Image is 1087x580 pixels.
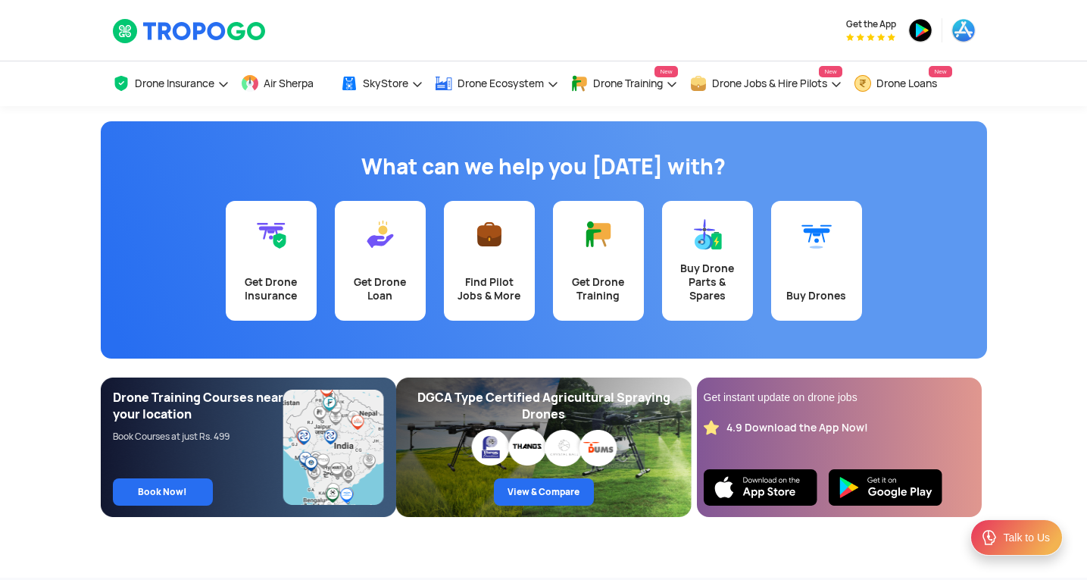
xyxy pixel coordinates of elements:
div: Drone Training Courses near your location [113,390,284,423]
div: Find Pilot Jobs & More [453,275,526,303]
a: Find Pilot Jobs & More [444,201,535,321]
div: Talk to Us [1004,530,1050,545]
span: Drone Training [593,77,663,89]
img: TropoGo Logo [112,18,267,44]
div: Buy Drones [780,289,853,303]
a: Get Drone Training [553,201,644,321]
img: star_rating [704,420,719,435]
img: App Raking [846,33,895,41]
img: Buy Drone Parts & Spares [692,219,723,249]
img: Get Drone Training [583,219,614,249]
img: Get Drone Insurance [256,219,286,249]
h1: What can we help you [DATE] with? [112,152,976,182]
span: Drone Jobs & Hire Pilots [712,77,827,89]
span: Drone Insurance [135,77,214,89]
a: Drone LoansNew [854,61,952,106]
a: Drone TrainingNew [570,61,678,106]
a: Book Now! [113,478,213,506]
a: Get Drone Loan [335,201,426,321]
a: Drone Ecosystem [435,61,559,106]
div: Get instant update on drone jobs [704,390,975,405]
a: SkyStore [340,61,423,106]
span: SkyStore [363,77,408,89]
a: Buy Drones [771,201,862,321]
a: Get Drone Insurance [226,201,317,321]
img: Playstore [829,469,942,506]
a: Air Sherpa [241,61,329,106]
div: Get Drone Training [562,275,635,303]
img: ic_Support.svg [980,528,998,547]
a: Buy Drone Parts & Spares [662,201,753,321]
span: Drone Ecosystem [458,77,544,89]
div: Book Courses at just Rs. 499 [113,431,284,443]
span: New [929,66,951,77]
div: Get Drone Insurance [235,275,308,303]
img: Ios [704,469,817,506]
a: View & Compare [494,478,594,506]
span: Air Sherpa [264,77,314,89]
img: Get Drone Loan [365,219,395,249]
img: Find Pilot Jobs & More [474,219,504,249]
span: Drone Loans [876,77,937,89]
img: appstore [951,18,976,42]
div: DGCA Type Certified Agricultural Spraying Drones [408,390,679,423]
a: Drone Jobs & Hire PilotsNew [689,61,842,106]
a: Drone Insurance [112,61,230,106]
img: Buy Drones [801,219,832,249]
div: Get Drone Loan [344,275,417,303]
span: New [654,66,677,77]
img: playstore [908,18,932,42]
div: Buy Drone Parts & Spares [671,262,744,303]
span: New [819,66,842,77]
span: Get the App [846,18,896,30]
div: 4.9 Download the App Now! [726,421,868,435]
